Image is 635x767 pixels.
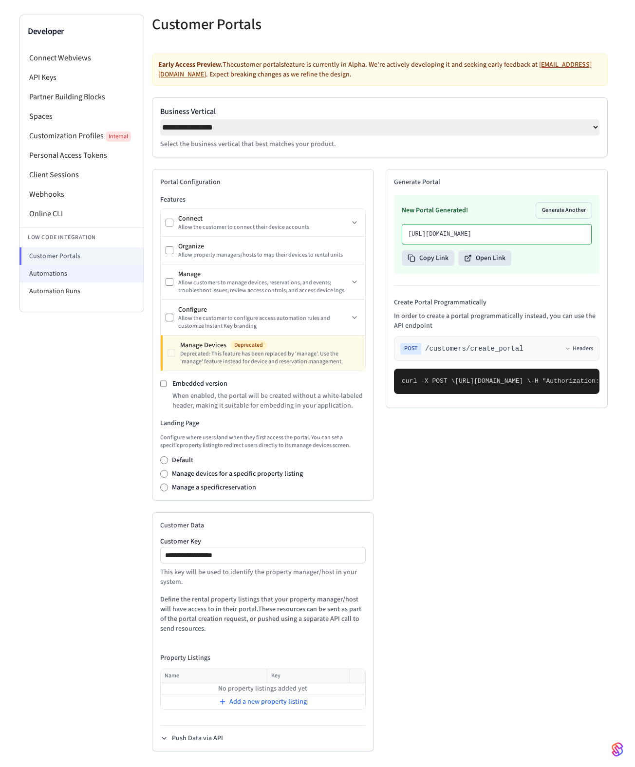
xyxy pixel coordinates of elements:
a: [EMAIL_ADDRESS][DOMAIN_NAME] [158,60,592,79]
li: Automations [20,265,144,282]
label: Customer Key [160,538,366,545]
label: Default [172,455,193,465]
p: When enabled, the portal will be created without a white-labeled header, making it suitable for e... [172,391,366,411]
div: Allow the customer to connect their device accounts [178,224,349,231]
span: Internal [106,131,131,142]
p: Configure where users land when they first access the portal. You can set a specific property lis... [160,434,366,449]
span: Deprecated [230,340,267,350]
td: No property listings added yet [161,683,365,694]
strong: Early Access Preview. [158,60,223,70]
li: Customer Portals [19,247,144,265]
span: /customers/create_portal [425,344,523,354]
label: Business Vertical [160,106,599,117]
span: [URL][DOMAIN_NAME] \ [455,377,531,385]
button: Push Data via API [160,733,223,743]
th: Name [161,669,267,683]
p: Define the rental property listings that your property manager/host will have access to in their ... [160,595,366,634]
span: curl -X POST \ [402,377,455,385]
p: In order to create a portal programmatically instead, you can use the API endpoint [394,311,599,331]
li: Webhooks [20,185,144,204]
h3: New Portal Generated! [402,206,468,215]
div: Allow property managers/hosts to map their devices to rental units [178,251,360,259]
div: Configure [178,305,349,315]
h2: Generate Portal [394,177,599,187]
div: Manage Devices [180,340,360,350]
div: Connect [178,214,349,224]
li: Spaces [20,107,144,126]
div: Manage [178,269,349,279]
h3: Landing Page [160,418,366,428]
h5: Customer Portals [152,15,374,35]
div: Deprecated: This feature has been replaced by 'manage'. Use the 'manage' feature instead for devi... [180,350,360,366]
li: Personal Access Tokens [20,146,144,165]
h2: Portal Configuration [160,177,366,187]
li: Connect Webviews [20,48,144,68]
img: SeamLogoGradient.69752ec5.svg [612,742,623,757]
li: Client Sessions [20,165,144,185]
span: Add a new property listing [229,697,307,707]
li: Online CLI [20,204,144,224]
h4: Create Portal Programmatically [394,298,599,307]
label: Embedded version [172,379,227,389]
label: Manage a specific reservation [172,483,256,492]
li: Low Code Integration [20,227,144,247]
div: The customer portals feature is currently in Alpha. We're actively developing it and seeking earl... [152,54,608,86]
h3: Features [160,195,366,205]
button: Open Link [458,250,511,266]
span: POST [400,343,421,355]
button: Copy Link [402,250,454,266]
label: Manage devices for a specific property listing [172,469,303,479]
p: [URL][DOMAIN_NAME] [408,230,585,238]
li: Customization Profiles [20,126,144,146]
div: Allow customers to manage devices, reservations, and events; troubleshoot issues; review access c... [178,279,349,295]
li: Automation Runs [20,282,144,300]
button: Generate Another [536,203,592,218]
button: Headers [565,345,593,353]
div: Organize [178,242,360,251]
th: Key [267,669,349,683]
li: Partner Building Blocks [20,87,144,107]
li: API Keys [20,68,144,87]
p: This key will be used to identify the property manager/host in your system. [160,567,366,587]
p: Select the business vertical that best matches your product. [160,139,599,149]
h3: Developer [28,25,136,38]
h4: Property Listings [160,653,366,663]
h2: Customer Data [160,521,366,530]
div: Allow the customer to configure access automation rules and customize Instant Key branding [178,315,349,330]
